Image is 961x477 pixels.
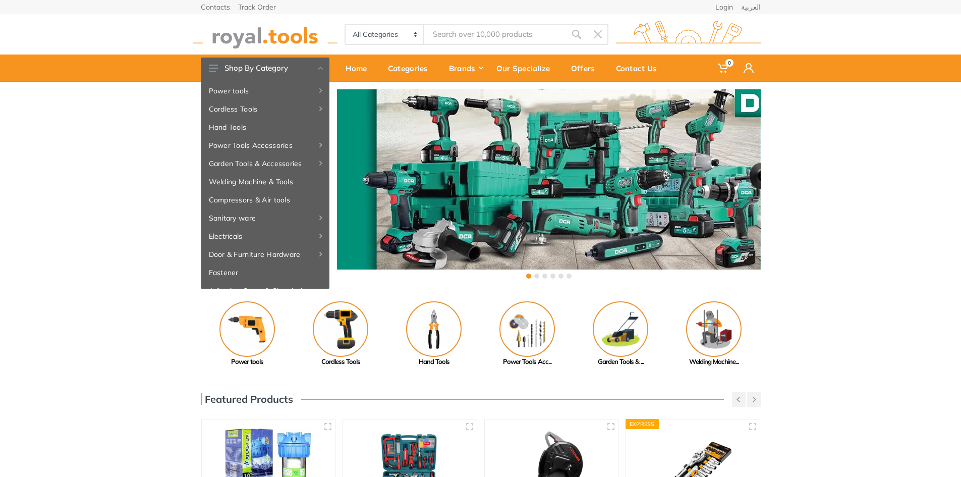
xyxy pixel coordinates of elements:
img: Royal - Garden Tools & Accessories [593,301,648,357]
div: Power Tools Acc... [481,357,574,367]
div: Express [626,419,659,429]
a: Electricals [201,227,329,245]
img: royal.tools Logo [616,21,761,48]
a: Login [715,4,733,11]
a: Our Specialize [489,55,564,82]
a: Garden Tools & Accessories [201,154,329,173]
a: Cordless Tools [294,301,387,367]
div: Brands [442,58,489,79]
img: Royal - Power tools [219,301,275,357]
a: Power Tools Accessories [201,136,329,154]
a: Offers [564,55,609,82]
div: Hand Tools [387,357,481,367]
a: Welding Machine & Tools [201,173,329,191]
button: Shop By Category [201,58,329,79]
div: Welding Machine... [667,357,761,367]
a: Hand Tools [201,118,329,136]
img: Royal - Welding Machine & Tools [686,301,742,357]
a: Door & Furniture Hardware [201,245,329,263]
input: Site search [424,24,566,45]
div: Our Specialize [489,58,564,79]
a: Welding Machine... [667,301,761,367]
a: Power Tools Acc... [481,301,574,367]
img: Royal - Cordless Tools [313,301,368,357]
a: Sanitary ware [201,209,329,227]
div: Contact Us [609,58,671,79]
a: Hand Tools [387,301,481,367]
div: Cordless Tools [294,357,387,367]
div: Offers [564,58,609,79]
a: Fastener [201,263,329,282]
a: Contact Us [609,55,671,82]
div: Home [338,58,381,79]
a: 0 [711,55,737,82]
a: Home [338,55,381,82]
select: Category [346,25,425,44]
a: Compressors & Air tools [201,191,329,209]
div: Power tools [201,357,294,367]
a: Contacts [201,4,230,11]
h3: Featured Products [201,393,293,405]
a: Categories [381,55,442,82]
a: Track Order [238,4,276,11]
div: Garden Tools & ... [574,357,667,367]
a: Adhesive, Spray & Chemical [201,282,329,300]
span: 0 [725,59,733,67]
a: العربية [741,4,761,11]
img: Royal - Power Tools Accessories [499,301,555,357]
a: Power tools [201,82,329,100]
a: Cordless Tools [201,100,329,118]
div: Categories [381,58,442,79]
img: Royal - Hand Tools [406,301,462,357]
a: Garden Tools & ... [574,301,667,367]
img: royal.tools Logo [193,21,337,48]
a: Power tools [201,301,294,367]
